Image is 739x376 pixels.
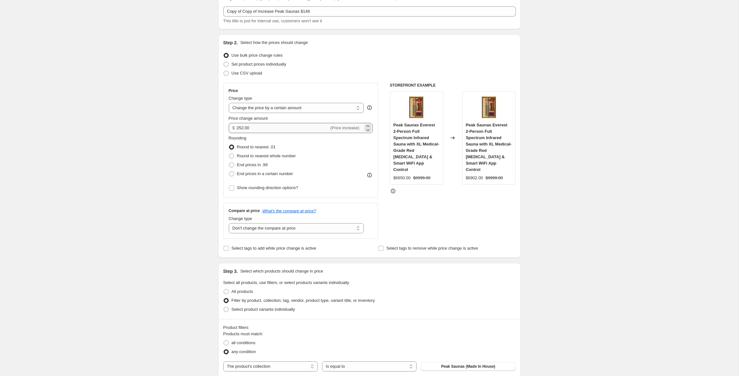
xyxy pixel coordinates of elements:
span: Use CSV upload [232,71,262,75]
span: Peak Saunas (Made In House) [441,364,495,369]
h2: Step 3. [223,268,238,274]
span: This title is just for internal use, customers won't see it [223,18,322,23]
strike: $8999.00 [413,175,430,181]
span: Select tags to remove while price change is active [386,246,478,251]
button: Peak Saunas (Made In House) [421,362,515,371]
span: Rounding [229,136,247,140]
span: Peak Saunas Everest 2-Person Full Spectrum Infrared Sauna with XL Medical-Grade Red [MEDICAL_DATA... [466,123,512,172]
span: Select product variants individually [232,307,295,312]
span: any condition [232,349,256,354]
span: Change type [229,96,252,101]
div: $6902.00 [466,175,483,181]
span: Change type [229,216,252,221]
input: 30% off holiday sale [223,6,516,17]
span: $ [233,125,235,130]
span: Filter by product, collection, tag, vendor, product type, variant title, or inventory [232,298,375,303]
span: Peak Saunas Everest 2-Person Full Spectrum Infrared Sauna with XL Medical-Grade Red [MEDICAL_DATA... [393,123,439,172]
span: All products [232,289,253,294]
span: Round to nearest whole number [237,153,296,158]
div: $6650.00 [393,175,411,181]
img: 530_1_-3_80x.jpg [476,95,502,120]
span: all conditions [232,340,255,345]
h3: Price [229,88,238,93]
span: Price change amount [229,116,268,121]
div: Product filters [223,324,516,331]
input: -10.00 [237,123,329,133]
div: help [366,104,373,111]
span: Set product prices individually [232,62,286,67]
span: Products must match: [223,331,263,336]
span: End prices in .99 [237,162,268,167]
span: Select all products, use filters, or select products variants individually [223,280,349,285]
h6: STOREFRONT EXAMPLE [390,83,516,88]
button: What's the compare at price? [262,209,316,213]
p: Select how the prices should change [240,39,308,46]
span: End prices in a certain number [237,171,293,176]
h3: Compare at price [229,208,260,213]
span: Use bulk price change rules [232,53,283,58]
span: (Price increase) [330,125,359,130]
span: Select tags to add while price change is active [232,246,316,251]
p: Select which products should change in price [240,268,323,274]
h2: Step 2. [223,39,238,46]
strike: $8999.00 [485,175,503,181]
img: 530_1_-3_80x.jpg [404,95,429,120]
span: Round to nearest .01 [237,145,276,149]
span: Show rounding direction options? [237,185,298,190]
